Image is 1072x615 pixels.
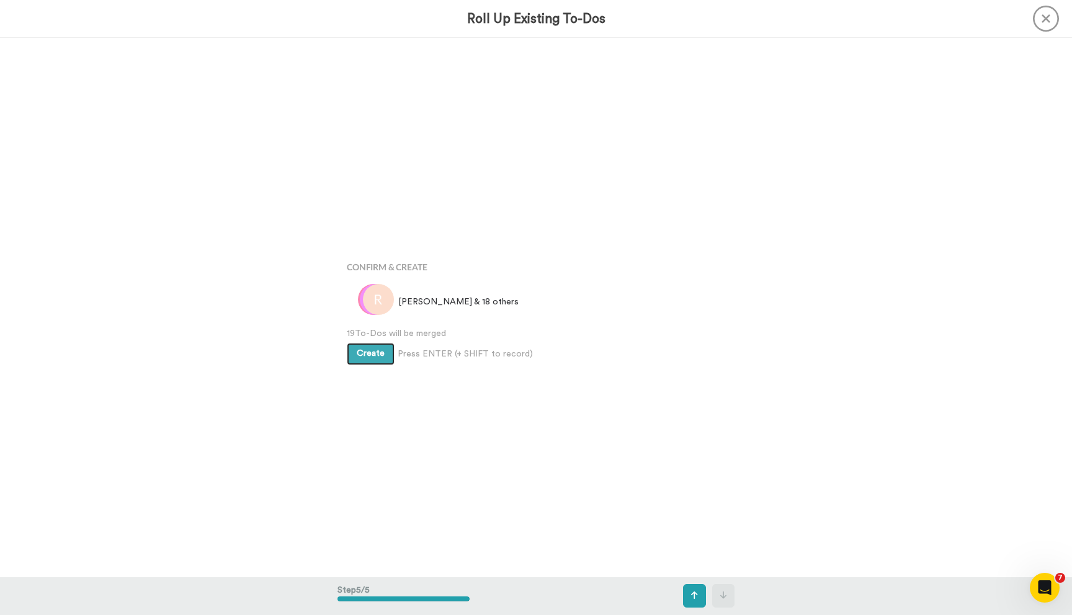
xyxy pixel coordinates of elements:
span: 19 To-Dos will be merged [347,327,725,340]
img: r.png [363,284,394,315]
button: Create [347,343,395,365]
div: Step 5 / 5 [337,578,470,614]
img: s.png [358,284,389,315]
span: Press ENTER (+ SHIFT to record) [398,348,533,360]
span: Create [357,349,385,358]
span: 7 [1055,573,1065,583]
h4: Confirm & Create [347,262,725,272]
img: t.png [360,284,391,315]
h3: Roll Up Existing To-Dos [467,12,605,26]
iframe: Intercom live chat [1030,573,1060,603]
span: [PERSON_NAME] & 18 others [398,296,519,308]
